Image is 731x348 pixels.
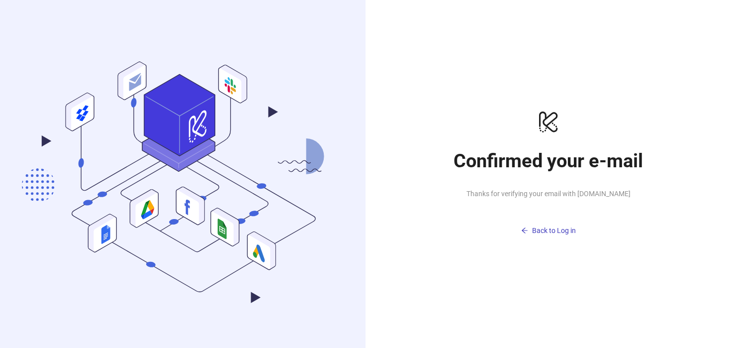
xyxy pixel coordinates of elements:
[449,207,648,239] a: Back to Log in
[449,223,648,239] button: Back to Log in
[449,188,648,199] span: Thanks for verifying your email with [DOMAIN_NAME]
[449,149,648,172] h1: Confirmed your e-mail
[532,227,576,234] span: Back to Log in
[521,227,528,234] span: arrow-left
